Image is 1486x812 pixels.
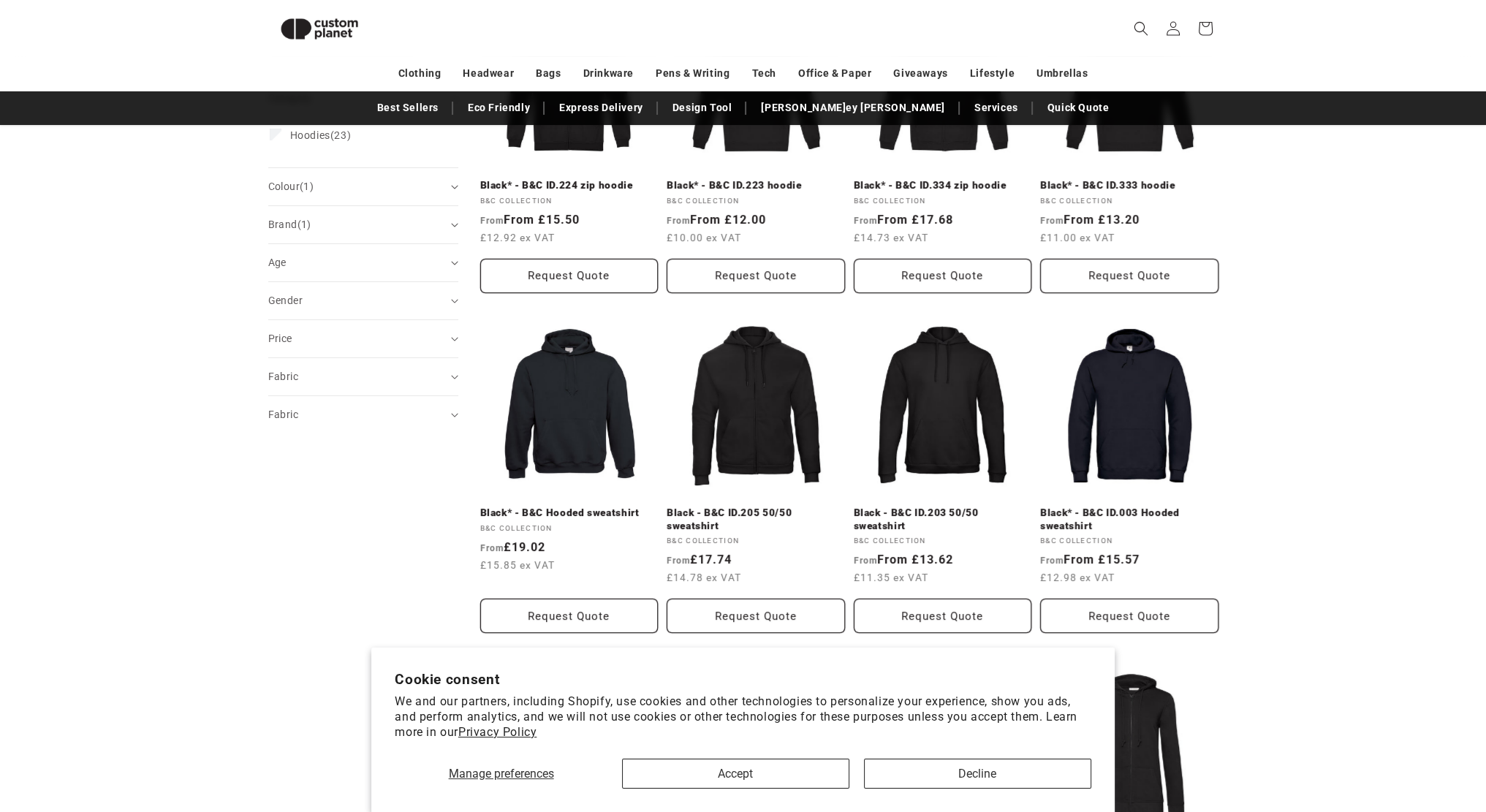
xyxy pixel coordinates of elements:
[458,725,537,739] a: Privacy Policy
[395,671,1091,688] h2: Cookie consent
[754,95,952,121] a: [PERSON_NAME]ey [PERSON_NAME]
[656,61,729,86] a: Pens & Writing
[967,95,1026,121] a: Services
[268,282,458,319] summary: Gender (0 selected)
[1040,95,1117,121] a: Quick Quote
[1040,506,1218,532] a: Black* - B&C ID.003 Hooded sweatshirt
[667,179,845,192] a: Black* - B&C ID.223 hoodie
[300,181,314,192] span: (1)
[268,244,458,281] summary: Age (0 selected)
[290,129,352,142] span: (23)
[1125,12,1157,45] summary: Search
[398,61,441,86] a: Clothing
[480,599,659,633] button: Request Quote
[268,219,311,230] span: Brand
[798,61,871,86] a: Office & Paper
[552,95,651,121] a: Express Delivery
[480,179,659,192] a: Black* - B&C ID.224 zip hoodie
[268,333,292,344] span: Price
[268,409,298,420] span: Fabric
[536,61,561,86] a: Bags
[268,206,458,243] summary: Brand (1 selected)
[268,6,371,52] img: Custom Planet
[854,259,1032,293] button: Request Quote
[268,396,458,433] summary: Fabric (0 selected)
[893,61,947,86] a: Giveaways
[395,694,1091,740] p: We and our partners, including Shopify, use cookies and other technologies to personalize your ex...
[864,759,1091,789] button: Decline
[854,179,1032,192] a: Black* - B&C ID.334 zip hoodie
[665,95,740,121] a: Design Tool
[1242,654,1486,812] iframe: Chat Widget
[854,599,1032,633] : Request Quote
[395,759,607,789] button: Manage preferences
[480,259,659,293] button: Request Quote
[667,599,845,633] : Request Quote
[667,259,845,293] button: Request Quote
[268,358,458,395] summary: Fabric (0 selected)
[1040,599,1218,633] button: Request Quote
[622,759,849,789] button: Accept
[290,129,330,141] span: Hoodies
[370,95,446,121] a: Best Sellers
[751,61,776,86] a: Tech
[583,61,634,86] a: Drinkware
[268,295,303,306] span: Gender
[268,320,458,357] summary: Price
[1040,259,1218,293] button: Request Quote
[667,506,845,532] a: Black - B&C ID.205 50/50 sweatshirt
[297,219,311,230] span: (1)
[1036,61,1088,86] a: Umbrellas
[480,506,659,520] a: Black* - B&C Hooded sweatshirt
[463,61,514,86] a: Headwear
[449,767,554,781] span: Manage preferences
[854,506,1032,532] a: Black - B&C ID.203 50/50 sweatshirt
[268,257,287,268] span: Age
[970,61,1015,86] a: Lifestyle
[1040,179,1218,192] a: Black* - B&C ID.333 hoodie
[268,371,298,382] span: Fabric
[460,95,537,121] a: Eco Friendly
[268,168,458,205] summary: Colour (1 selected)
[268,181,314,192] span: Colour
